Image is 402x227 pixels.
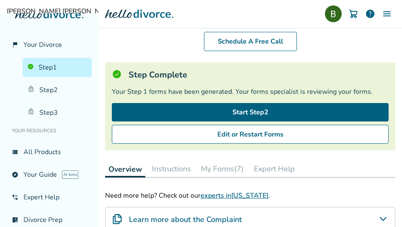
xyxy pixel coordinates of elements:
a: Start Step2 [112,103,389,121]
a: Step2 [23,80,92,100]
li: Your Resources [7,122,92,139]
a: flag_2Your Divorce [7,35,92,54]
img: Bryon [325,5,342,22]
a: help [365,9,375,19]
img: Menu [382,9,392,19]
button: Instructions [149,160,194,177]
a: exploreYour GuideAI beta [7,165,92,184]
span: view_list [12,149,18,155]
button: Overview [105,160,145,178]
iframe: Chat Widget [360,187,402,227]
a: experts in[US_STATE] [201,191,268,200]
a: Step3 [23,103,92,122]
button: Edit or Restart Forms [112,125,389,144]
h5: Step Complete [129,69,187,80]
img: Cart [348,9,358,19]
div: Your Step 1 forms have been generated. Your forms specialist is reviewing your forms. [112,87,389,96]
span: flag_2 [12,41,18,48]
button: Expert Help [250,160,298,177]
h4: Learn more about the Complaint [129,214,242,225]
span: list_alt_check [12,217,18,223]
a: Schedule A Free Call [204,32,297,51]
p: Need more help? Check out our . [105,191,395,200]
span: explore [12,171,18,178]
a: Step1 [23,58,92,77]
span: Your Divorce [23,40,62,49]
span: phone_in_talk [12,194,18,201]
img: Learn more about the Complaint [112,214,122,224]
span: [PERSON_NAME] [PERSON_NAME] [7,7,395,16]
a: phone_in_talkExpert Help [7,188,92,207]
a: view_listAll Products [7,142,92,162]
button: My Forms(7) [198,160,247,177]
span: AI beta [62,170,78,179]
